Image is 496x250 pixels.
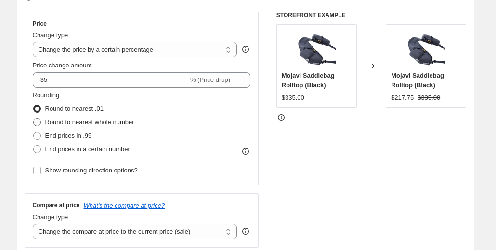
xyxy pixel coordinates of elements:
h3: Compare at price [33,201,80,209]
span: Rounding [33,92,60,99]
span: Price change amount [33,62,92,69]
span: % (Price drop) [190,76,230,83]
h3: Price [33,20,47,27]
div: help [241,44,250,54]
img: Mojavi-Rolltop-Profile-frontimage_80x.png [407,29,445,68]
span: End prices in a certain number [45,145,130,153]
span: Mojavi Saddlebag Rolltop (Black) [282,72,335,89]
input: -15 [33,72,188,88]
span: Change type [33,213,68,221]
strike: $335.00 [418,93,440,103]
span: Round to nearest .01 [45,105,104,112]
span: Mojavi Saddlebag Rolltop (Black) [391,72,444,89]
img: Mojavi-Rolltop-Profile-frontimage_80x.png [297,29,336,68]
h6: STOREFRONT EXAMPLE [276,12,467,19]
div: help [241,226,250,236]
button: What's the compare at price? [84,202,165,209]
div: $217.75 [391,93,414,103]
span: Round to nearest whole number [45,118,134,126]
span: Show rounding direction options? [45,167,138,174]
div: $335.00 [282,93,304,103]
span: Change type [33,31,68,39]
span: End prices in .99 [45,132,92,139]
